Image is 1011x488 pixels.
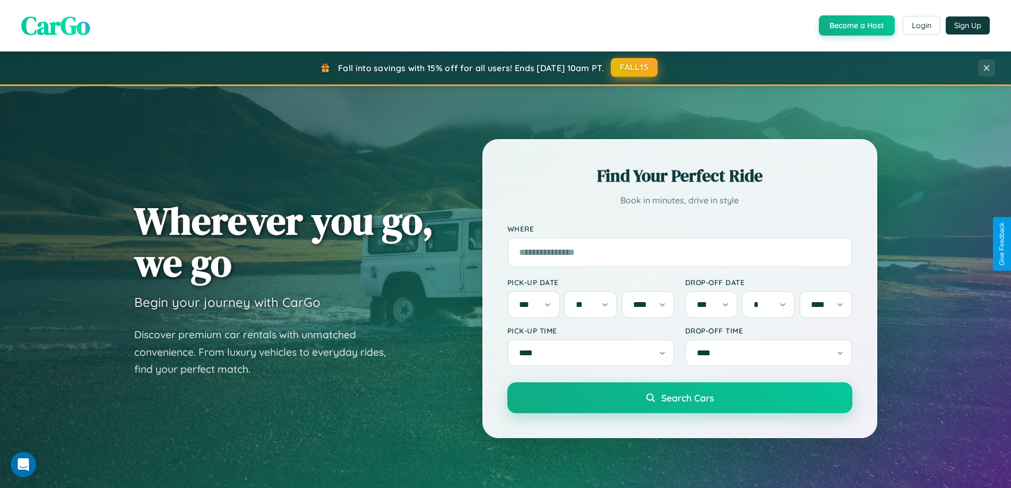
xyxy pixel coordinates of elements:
button: Search Cars [507,382,852,413]
label: Where [507,224,852,233]
h1: Wherever you go, we go [134,200,434,284]
button: Sign Up [946,16,990,35]
h3: Begin your journey with CarGo [134,294,321,310]
p: Book in minutes, drive in style [507,193,852,208]
button: FALL15 [611,58,658,77]
button: Become a Host [819,15,895,36]
button: Login [903,16,940,35]
label: Drop-off Time [685,326,852,335]
span: CarGo [21,8,90,43]
h2: Find Your Perfect Ride [507,164,852,187]
span: Fall into savings with 15% off for all users! Ends [DATE] 10am PT. [338,63,604,73]
p: Discover premium car rentals with unmatched convenience. From luxury vehicles to everyday rides, ... [134,326,400,378]
label: Pick-up Time [507,326,675,335]
iframe: Intercom live chat [11,452,36,477]
div: Give Feedback [998,222,1006,266]
span: Search Cars [661,392,714,404]
label: Pick-up Date [507,278,675,287]
label: Drop-off Date [685,278,852,287]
